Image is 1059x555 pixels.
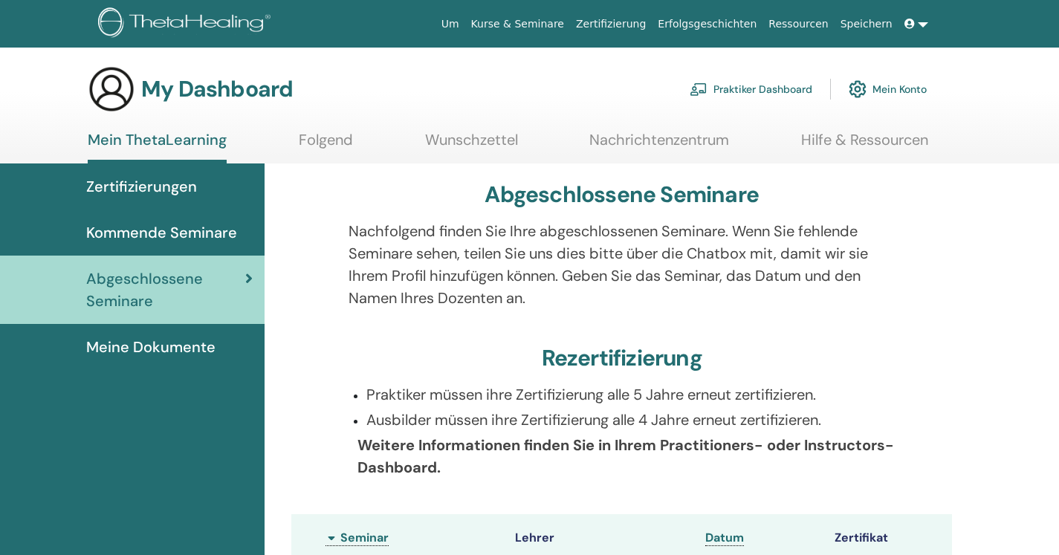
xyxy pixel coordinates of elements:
[690,73,812,106] a: Praktiker Dashboard
[98,7,276,41] img: logo.png
[589,131,729,160] a: Nachrichtenzentrum
[835,10,898,38] a: Speichern
[849,73,927,106] a: Mein Konto
[86,175,197,198] span: Zertifizierungen
[801,131,928,160] a: Hilfe & Ressourcen
[349,220,896,309] p: Nachfolgend finden Sie Ihre abgeschlossenen Seminare. Wenn Sie fehlende Seminare sehen, teilen Si...
[141,76,293,103] h3: My Dashboard
[762,10,834,38] a: Ressourcen
[425,131,518,160] a: Wunschzettel
[86,221,237,244] span: Kommende Seminare
[542,345,702,371] h3: Rezertifizierung
[86,336,216,358] span: Meine Dokumente
[88,65,135,113] img: generic-user-icon.jpg
[86,267,245,312] span: Abgeschlossene Seminare
[652,10,762,38] a: Erfolgsgeschichten
[366,383,896,406] p: Praktiker müssen ihre Zertifizierung alle 5 Jahre erneut zertifizieren.
[849,77,867,102] img: cog.svg
[299,131,353,160] a: Folgend
[88,131,227,163] a: Mein ThetaLearning
[570,10,652,38] a: Zertifizierung
[705,530,744,546] a: Datum
[485,181,759,208] h3: Abgeschlossene Seminare
[435,10,465,38] a: Um
[705,530,744,545] span: Datum
[465,10,570,38] a: Kurse & Seminare
[366,409,896,431] p: Ausbilder müssen ihre Zertifizierung alle 4 Jahre erneut zertifizieren.
[357,435,894,477] b: Weitere Informationen finden Sie in Ihrem Practitioners- oder Instructors-Dashboard.
[690,82,707,96] img: chalkboard-teacher.svg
